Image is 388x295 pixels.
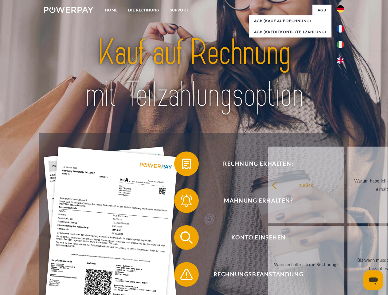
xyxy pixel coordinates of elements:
[337,25,344,33] img: fr
[174,188,334,213] button: Mahnung erhalten?
[100,5,123,16] a: Home
[183,151,334,176] span: Rechnung erhalten?
[272,181,341,189] div: zurück
[312,5,331,16] a: agb
[272,260,341,268] div: Wann erhalte ich die Rechnung?
[183,225,334,250] span: Konto einsehen
[179,230,194,245] img: qb_search.svg
[179,267,194,282] img: qb_warning.svg
[337,57,344,64] img: en
[183,188,334,213] span: Mahnung erhalten?
[123,5,165,16] a: DIE RECHNUNG
[59,29,329,118] img: title-powerpay_de.svg
[179,156,194,171] img: qb_bill.svg
[183,262,334,287] span: Rechnungsbeanstandung
[249,15,331,26] a: AGB (Kauf auf Rechnung)
[337,41,344,48] img: it
[44,7,93,13] img: logo-powerpay-white.svg
[174,225,334,250] button: Konto einsehen
[337,5,344,13] img: de
[249,26,331,37] a: AGB (Kreditkonto/Teilzahlung)
[174,262,334,287] button: Rechnungsbeanstandung
[179,193,194,208] img: qb_bell.svg
[165,5,194,16] a: SUPPORT
[363,270,383,290] iframe: Schaltfläche zum Öffnen des Messaging-Fensters
[174,151,334,176] button: Rechnung erhalten?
